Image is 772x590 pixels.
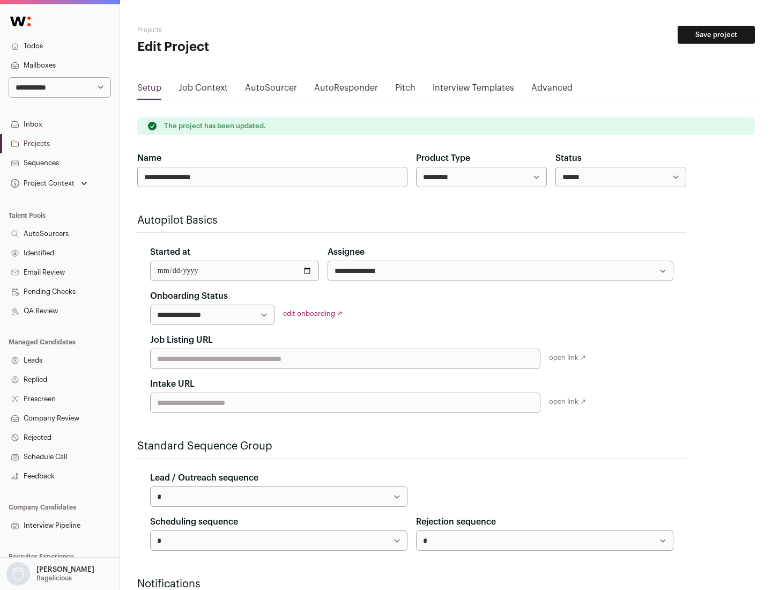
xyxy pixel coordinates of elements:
label: Rejection sequence [416,515,496,528]
label: Name [137,152,161,165]
button: Save project [678,26,755,44]
label: Intake URL [150,378,195,390]
p: Bagelicious [36,574,72,582]
a: Advanced [531,82,573,99]
img: Wellfound [4,11,36,32]
div: Project Context [9,179,75,188]
label: Lead / Outreach sequence [150,471,258,484]
button: Open dropdown [4,562,96,586]
a: AutoResponder [314,82,378,99]
a: AutoSourcer [245,82,297,99]
a: Pitch [395,82,415,99]
label: Assignee [328,246,365,259]
label: Product Type [416,152,470,165]
h2: Autopilot Basics [137,213,686,228]
label: Onboarding Status [150,290,228,303]
h2: Projects [137,26,343,34]
label: Scheduling sequence [150,515,238,528]
label: Started at [150,246,190,259]
a: Setup [137,82,161,99]
p: The project has been updated. [164,122,266,130]
label: Job Listing URL [150,334,213,346]
p: [PERSON_NAME] [36,565,94,574]
h2: Standard Sequence Group [137,439,686,454]
a: edit onboarding ↗ [283,310,343,317]
h1: Edit Project [137,39,343,56]
a: Job Context [179,82,228,99]
img: nopic.png [6,562,30,586]
label: Status [555,152,582,165]
button: Open dropdown [9,176,90,191]
a: Interview Templates [433,82,514,99]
